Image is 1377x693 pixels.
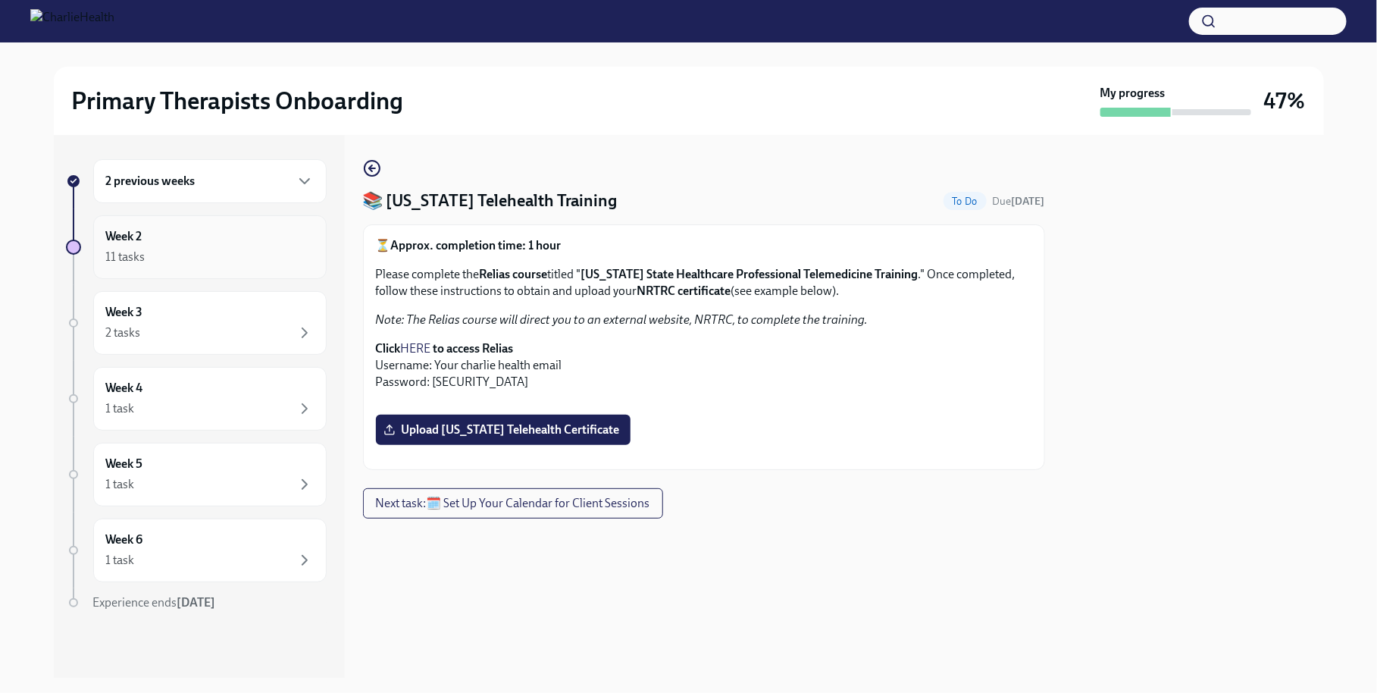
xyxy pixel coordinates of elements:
[106,304,143,321] h6: Week 3
[376,312,868,327] em: Note: The Relias course will direct you to an external website, NRTRC, to complete the training.
[106,400,135,417] div: 1 task
[391,238,562,252] strong: Approx. completion time: 1 hour
[480,267,548,281] strong: Relias course
[106,249,146,265] div: 11 tasks
[106,325,141,341] div: 2 tasks
[93,159,327,203] div: 2 previous weeks
[363,190,618,212] h4: 📚 [US_STATE] Telehealth Training
[1012,195,1045,208] strong: [DATE]
[1264,87,1306,114] h3: 47%
[106,228,142,245] h6: Week 2
[106,552,135,569] div: 1 task
[376,266,1032,299] p: Please complete the titled " ." Once completed, follow these instructions to obtain and upload yo...
[993,194,1045,209] span: August 18th, 2025 10:00
[72,86,404,116] h2: Primary Therapists Onboarding
[944,196,987,207] span: To Do
[1100,85,1166,102] strong: My progress
[66,215,327,279] a: Week 211 tasks
[993,195,1045,208] span: Due
[106,380,143,397] h6: Week 4
[363,488,663,519] button: Next task:🗓️ Set Up Your Calendar for Client Sessions
[401,341,431,356] a: HERE
[376,340,1032,390] p: Username: Your charlie health email Password: [SECURITY_DATA]
[376,237,1032,254] p: ⏳
[433,341,514,356] strong: to access Relias
[66,519,327,582] a: Week 61 task
[93,595,216,610] span: Experience ends
[376,341,401,356] strong: Click
[66,291,327,355] a: Week 32 tasks
[177,595,216,610] strong: [DATE]
[637,284,731,298] strong: NRTRC certificate
[376,415,631,445] label: Upload [US_STATE] Telehealth Certificate
[106,173,196,190] h6: 2 previous weeks
[106,476,135,493] div: 1 task
[30,9,114,33] img: CharlieHealth
[386,422,620,437] span: Upload [US_STATE] Telehealth Certificate
[106,456,143,472] h6: Week 5
[581,267,919,281] strong: [US_STATE] State Healthcare Professional Telemedicine Training
[106,532,143,548] h6: Week 6
[376,496,650,511] span: Next task : 🗓️ Set Up Your Calendar for Client Sessions
[66,443,327,506] a: Week 51 task
[66,367,327,431] a: Week 41 task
